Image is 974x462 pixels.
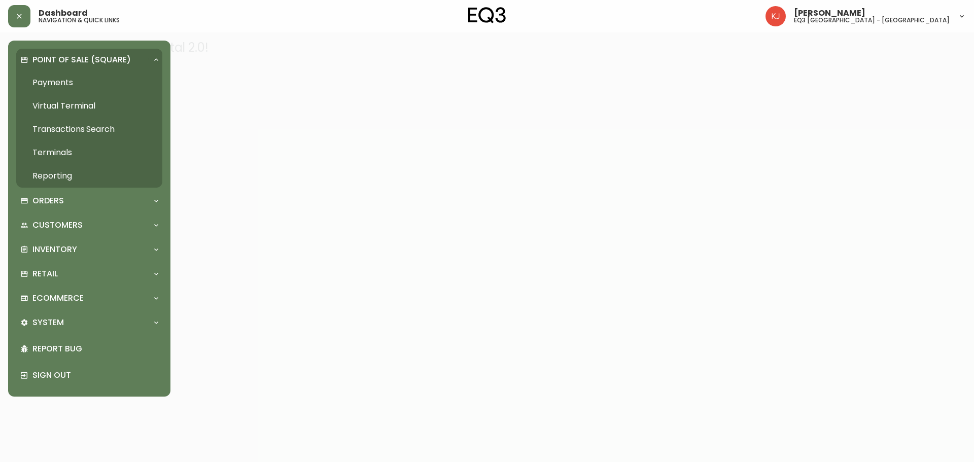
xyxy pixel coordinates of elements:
[16,164,162,188] a: Reporting
[32,268,58,279] p: Retail
[794,17,950,23] h5: eq3 [GEOGRAPHIC_DATA] - [GEOGRAPHIC_DATA]
[468,7,506,23] img: logo
[16,94,162,118] a: Virtual Terminal
[16,214,162,236] div: Customers
[16,311,162,334] div: System
[16,71,162,94] a: Payments
[16,336,162,362] div: Report Bug
[32,293,84,304] p: Ecommerce
[16,118,162,141] a: Transactions Search
[16,263,162,285] div: Retail
[16,141,162,164] a: Terminals
[16,362,162,388] div: Sign Out
[32,370,158,381] p: Sign Out
[32,317,64,328] p: System
[32,343,158,354] p: Report Bug
[39,17,120,23] h5: navigation & quick links
[32,54,131,65] p: Point of Sale (Square)
[32,195,64,206] p: Orders
[16,49,162,71] div: Point of Sale (Square)
[16,287,162,309] div: Ecommerce
[766,6,786,26] img: 24a625d34e264d2520941288c4a55f8e
[16,238,162,261] div: Inventory
[39,9,88,17] span: Dashboard
[794,9,865,17] span: [PERSON_NAME]
[16,190,162,212] div: Orders
[32,244,77,255] p: Inventory
[32,220,83,231] p: Customers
